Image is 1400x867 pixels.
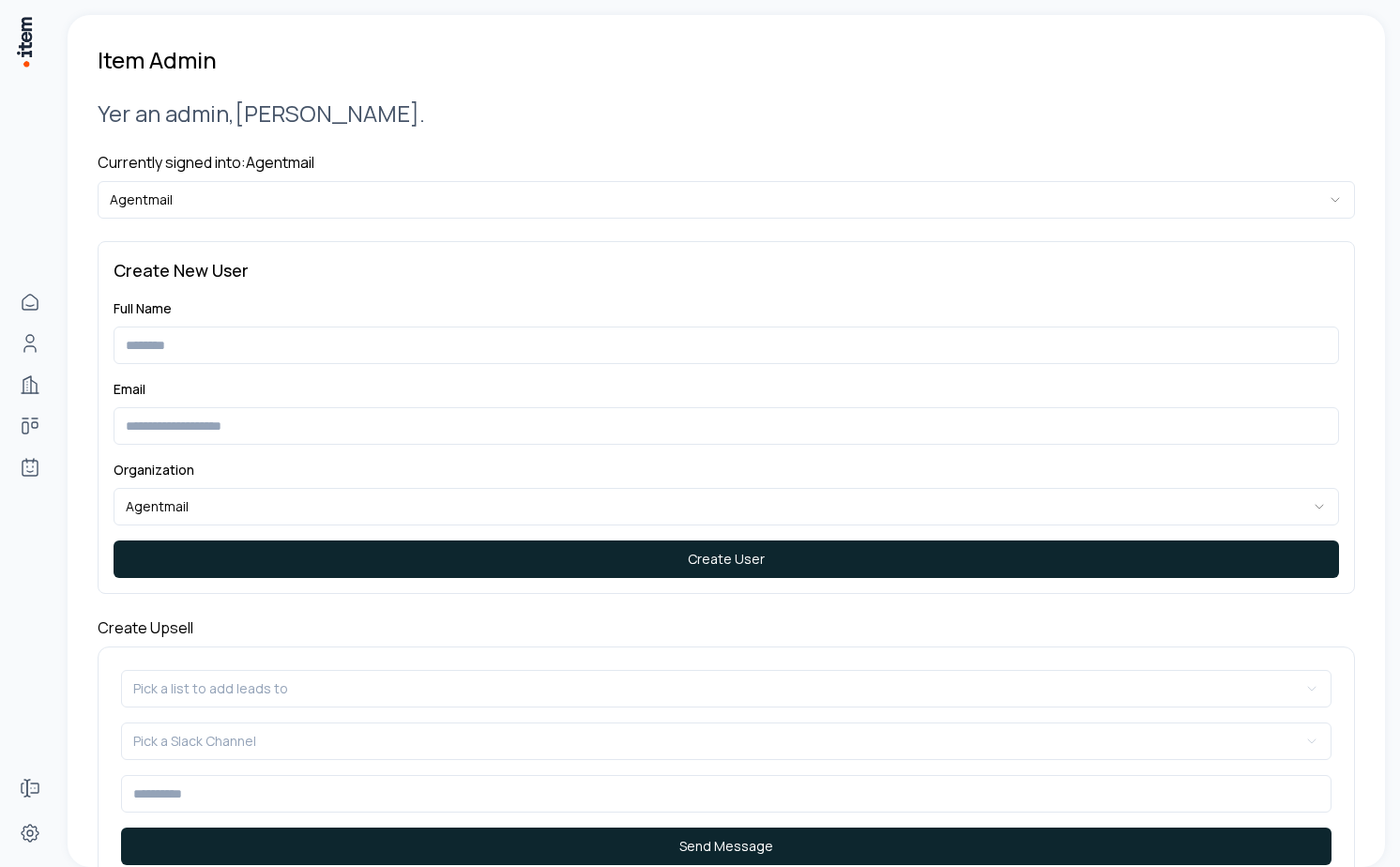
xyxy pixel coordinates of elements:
[98,98,1355,129] h2: Yer an admin, [PERSON_NAME] .
[114,380,145,398] label: Email
[11,366,49,403] a: Companies
[98,45,217,75] h1: Item Admin
[11,769,49,807] a: Forms
[11,449,49,486] a: Agents
[114,461,194,479] label: Organization
[11,325,49,362] a: People
[11,407,49,445] a: Deals
[98,616,1355,639] h4: Create Upsell
[11,814,49,852] a: Settings
[114,257,1339,283] h3: Create New User
[114,299,172,317] label: Full Name
[98,151,1355,174] h4: Currently signed into: Agentmail
[121,828,1332,865] button: Send Message
[11,283,49,321] a: Home
[114,540,1339,578] button: Create User
[15,15,34,68] img: Item Brain Logo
